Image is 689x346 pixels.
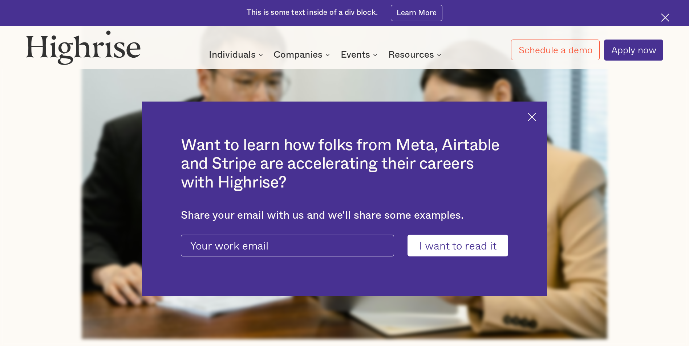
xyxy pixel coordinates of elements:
[209,50,265,59] div: Individuals
[273,50,332,59] div: Companies
[528,113,536,121] img: Cross icon
[181,136,508,192] h2: Want to learn how folks from Meta, Airtable and Stripe are accelerating their careers with Highrise?
[388,50,434,59] div: Resources
[181,209,508,222] div: Share your email with us and we'll share some examples.
[247,8,378,18] div: This is some text inside of a div block.
[209,50,256,59] div: Individuals
[511,40,599,60] a: Schedule a demo
[388,50,443,59] div: Resources
[341,50,380,59] div: Events
[273,50,323,59] div: Companies
[26,30,141,65] img: Highrise logo
[341,50,370,59] div: Events
[604,40,663,61] a: Apply now
[661,13,669,22] img: Cross icon
[391,5,443,21] a: Learn More
[408,235,508,256] input: I want to read it
[181,235,394,256] input: Your work email
[181,235,508,256] form: current-ascender-blog-article-modal-form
